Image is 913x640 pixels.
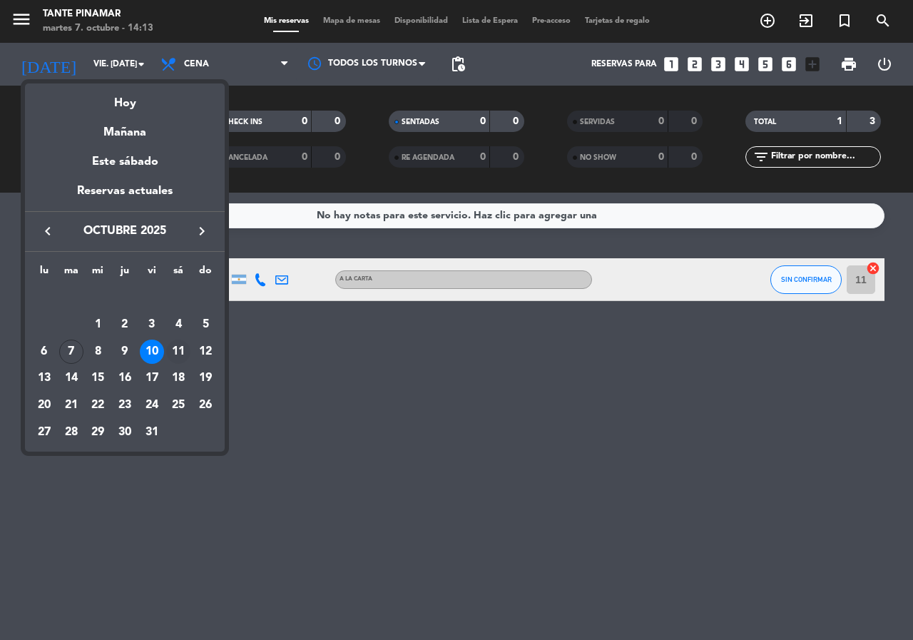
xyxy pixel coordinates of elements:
th: miércoles [84,263,111,285]
div: 16 [113,366,137,390]
td: 4 de octubre de 2025 [165,311,193,338]
td: 11 de octubre de 2025 [165,338,193,365]
td: 14 de octubre de 2025 [58,365,85,392]
td: 7 de octubre de 2025 [58,338,85,365]
td: 8 de octubre de 2025 [84,338,111,365]
td: 17 de octubre de 2025 [138,365,165,392]
div: 28 [59,420,83,445]
td: 28 de octubre de 2025 [58,419,85,446]
i: keyboard_arrow_right [193,223,210,240]
div: 15 [86,366,110,390]
div: 18 [166,366,190,390]
div: Reservas actuales [25,182,225,211]
td: 26 de octubre de 2025 [192,392,219,419]
td: 25 de octubre de 2025 [165,392,193,419]
td: 15 de octubre de 2025 [84,365,111,392]
td: 21 de octubre de 2025 [58,392,85,419]
div: 1 [86,313,110,337]
div: 9 [113,340,137,364]
div: 25 [166,393,190,417]
div: 14 [59,366,83,390]
i: keyboard_arrow_left [39,223,56,240]
div: 30 [113,420,137,445]
td: 27 de octubre de 2025 [31,419,58,446]
div: 13 [32,366,56,390]
div: 10 [140,340,164,364]
td: 24 de octubre de 2025 [138,392,165,419]
td: 23 de octubre de 2025 [111,392,138,419]
th: martes [58,263,85,285]
th: viernes [138,263,165,285]
button: keyboard_arrow_left [35,222,61,240]
div: Mañana [25,113,225,142]
td: 9 de octubre de 2025 [111,338,138,365]
td: 3 de octubre de 2025 [138,311,165,338]
div: 3 [140,313,164,337]
th: sábado [165,263,193,285]
div: 2 [113,313,137,337]
div: 11 [166,340,190,364]
td: 5 de octubre de 2025 [192,311,219,338]
div: 5 [193,313,218,337]
div: 27 [32,420,56,445]
td: 29 de octubre de 2025 [84,419,111,446]
div: 21 [59,393,83,417]
div: 6 [32,340,56,364]
th: lunes [31,263,58,285]
td: 19 de octubre de 2025 [192,365,219,392]
div: 17 [140,366,164,390]
div: 4 [166,313,190,337]
td: 31 de octubre de 2025 [138,419,165,446]
div: 19 [193,366,218,390]
button: keyboard_arrow_right [189,222,215,240]
td: 18 de octubre de 2025 [165,365,193,392]
td: 1 de octubre de 2025 [84,311,111,338]
div: 29 [86,420,110,445]
td: 20 de octubre de 2025 [31,392,58,419]
div: Hoy [25,83,225,113]
div: 24 [140,393,164,417]
td: OCT. [31,284,219,311]
div: 22 [86,393,110,417]
div: 20 [32,393,56,417]
td: 6 de octubre de 2025 [31,338,58,365]
div: 23 [113,393,137,417]
div: 12 [193,340,218,364]
td: 13 de octubre de 2025 [31,365,58,392]
td: 10 de octubre de 2025 [138,338,165,365]
div: Este sábado [25,142,225,182]
div: 8 [86,340,110,364]
div: 26 [193,393,218,417]
td: 22 de octubre de 2025 [84,392,111,419]
span: octubre 2025 [61,222,189,240]
td: 12 de octubre de 2025 [192,338,219,365]
th: domingo [192,263,219,285]
td: 30 de octubre de 2025 [111,419,138,446]
th: jueves [111,263,138,285]
div: 7 [59,340,83,364]
div: 31 [140,420,164,445]
td: 2 de octubre de 2025 [111,311,138,338]
td: 16 de octubre de 2025 [111,365,138,392]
